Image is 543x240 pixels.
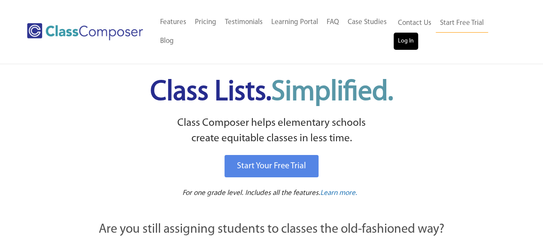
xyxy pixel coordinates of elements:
a: Start Free Trial [436,14,488,33]
p: Are you still assigning students to classes the old-fashioned way? [53,220,491,239]
img: Class Composer [27,23,143,40]
a: Start Your Free Trial [224,155,319,177]
a: Case Studies [343,13,391,32]
a: Contact Us [394,14,436,33]
span: Simplified. [271,79,393,106]
a: Pricing [191,13,221,32]
span: Class Lists. [150,79,393,106]
a: Learning Portal [267,13,322,32]
p: Class Composer helps elementary schools create equitable classes in less time. [52,115,492,147]
span: Start Your Free Trial [237,162,306,170]
a: Log In [394,33,418,50]
a: FAQ [322,13,343,32]
a: Testimonials [221,13,267,32]
a: Blog [156,32,178,51]
a: Features [156,13,191,32]
a: Learn more. [320,188,357,199]
span: Learn more. [320,189,357,197]
nav: Header Menu [156,13,394,51]
span: For one grade level. Includes all the features. [182,189,320,197]
nav: Header Menu [394,14,510,50]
